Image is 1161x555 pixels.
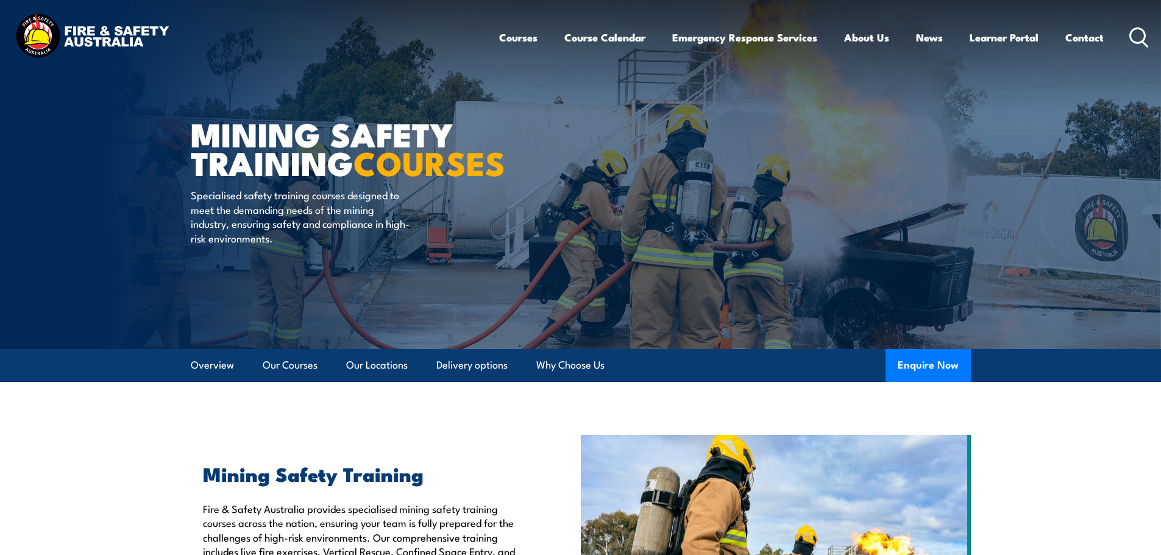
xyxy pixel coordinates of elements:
a: Why Choose Us [536,349,605,381]
a: Learner Portal [970,21,1039,54]
a: Emergency Response Services [672,21,817,54]
a: News [916,21,943,54]
a: Course Calendar [564,21,645,54]
a: About Us [844,21,889,54]
h1: MINING SAFETY TRAINING [191,119,492,176]
a: Our Locations [346,349,408,381]
a: Courses [499,21,538,54]
a: Contact [1065,21,1104,54]
a: Delivery options [436,349,508,381]
button: Enquire Now [886,349,971,382]
p: Specialised safety training courses designed to meet the demanding needs of the mining industry, ... [191,188,413,245]
strong: COURSES [353,136,505,187]
h2: Mining Safety Training [203,465,525,482]
a: Our Courses [263,349,318,381]
a: Overview [191,349,234,381]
